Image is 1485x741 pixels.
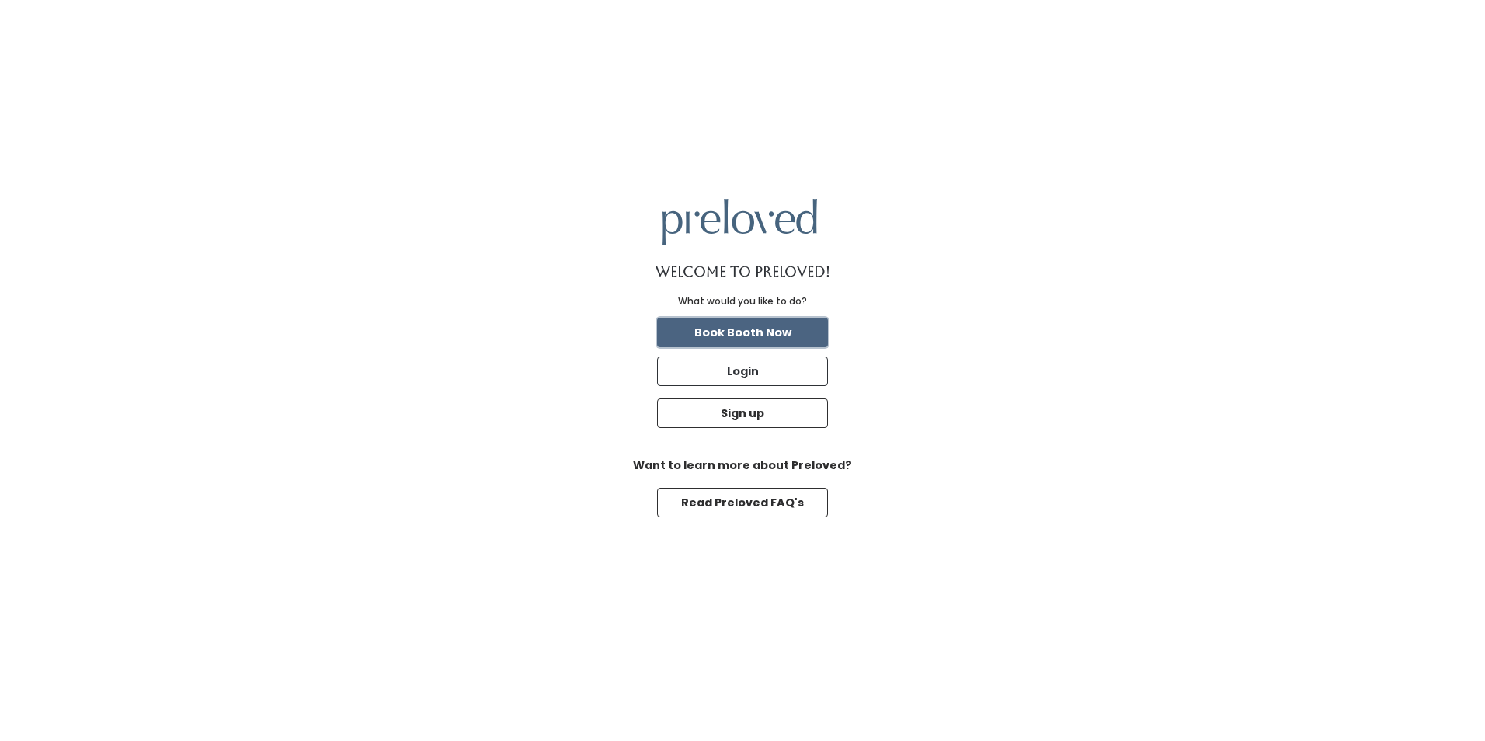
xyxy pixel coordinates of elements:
button: Sign up [657,398,828,428]
button: Login [657,357,828,386]
a: Login [654,353,831,389]
h1: Welcome to Preloved! [656,264,830,280]
div: What would you like to do? [678,294,807,308]
button: Book Booth Now [657,318,828,347]
a: Sign up [654,395,831,431]
h6: Want to learn more about Preloved? [626,460,859,472]
button: Read Preloved FAQ's [657,488,828,517]
img: preloved logo [662,199,817,245]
